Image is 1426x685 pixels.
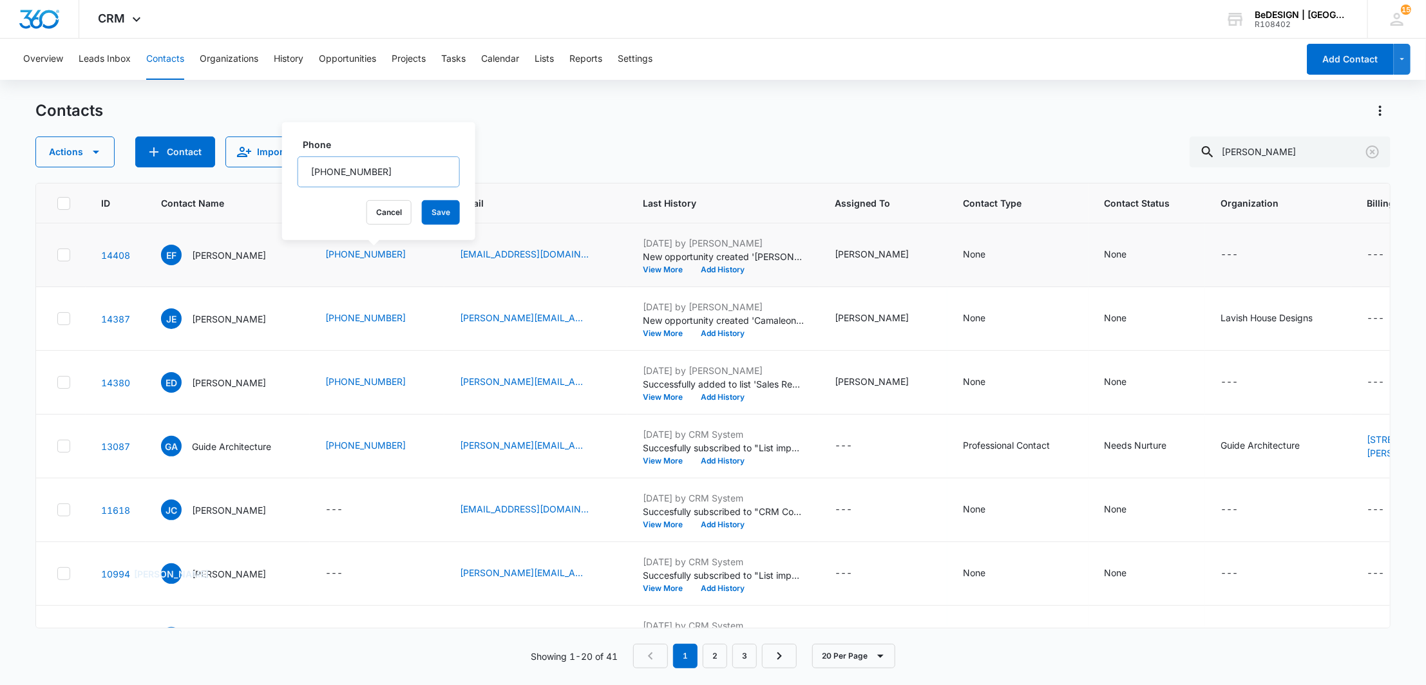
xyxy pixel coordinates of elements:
p: New opportunity created 'Camaleonda Sofa Configuration'. [643,314,804,327]
p: [DATE] by CRM System [643,619,804,632]
div: Email - J.Adams@Elica.Com - Select to Edit Field [460,566,612,581]
button: Organizations [200,39,258,80]
div: Organization - - Select to Edit Field [1221,566,1261,581]
p: [PERSON_NAME] [192,503,266,517]
p: [DATE] by [PERSON_NAME] [643,300,804,314]
div: [PERSON_NAME] [835,311,909,324]
a: [PERSON_NAME][EMAIL_ADDRESS][PERSON_NAME][DOMAIN_NAME] [460,311,589,324]
div: --- [325,502,343,518]
div: Assigned To - - Select to Edit Field [835,566,875,581]
button: Overview [23,39,63,80]
div: --- [835,566,852,581]
p: [PERSON_NAME] [192,249,266,262]
div: Contact Type - None - Select to Edit Field [963,502,1009,518]
div: Professional Contact [963,438,1050,452]
div: --- [1221,502,1238,518]
button: View More [643,393,692,401]
div: Phone - (832) 544-2721 - Select to Edit Field [325,438,429,454]
p: [PERSON_NAME] [192,376,266,389]
span: Contact Status [1104,196,1171,210]
a: Navigate to contact details page for James Adams [101,568,130,579]
button: Add History [692,266,754,274]
div: Contact Name - James Adams - Select to Edit Field [161,563,289,584]
p: New opportunity created '[PERSON_NAME]'. [643,250,804,263]
button: 20 Per Page [812,644,895,668]
div: Contact Type - None - Select to Edit Field [963,247,1009,263]
div: [PERSON_NAME] [835,247,909,261]
div: --- [1221,566,1238,581]
div: None [1104,311,1127,324]
div: None [963,566,985,579]
a: [PHONE_NUMBER] [325,438,406,452]
div: Email - efarhood@alwaysinseason.com - Select to Edit Field [460,247,612,263]
span: GA [161,436,182,456]
em: 1 [673,644,698,668]
button: View More [643,457,692,465]
button: History [274,39,303,80]
span: Contact Type [963,196,1054,210]
div: Guide Architecture [1221,438,1300,452]
div: --- [1367,375,1384,390]
p: Guide Architecture [192,440,271,453]
button: Add History [692,393,754,401]
button: Contacts [146,39,184,80]
div: Contact Status - None - Select to Edit Field [1104,502,1150,518]
button: Import Contacts [225,136,343,167]
a: [PERSON_NAME][EMAIL_ADDRESS][DOMAIN_NAME] [460,566,589,579]
div: --- [835,502,852,518]
span: Last History [643,196,785,210]
div: Contact Type - None - Select to Edit Field [963,566,1009,581]
div: Contact Status - None - Select to Edit Field [1104,566,1150,581]
div: --- [1367,311,1384,326]
span: Email [460,196,593,210]
button: View More [643,266,692,274]
p: [PERSON_NAME] [192,312,266,326]
button: View More [643,585,692,592]
div: Contact Name - E.J Farhood - Select to Edit Field [161,245,289,265]
button: Add History [692,330,754,337]
button: Add Contact [135,136,215,167]
button: Leads Inbox [79,39,131,80]
div: Phone - 7132054926 - Select to Edit Field [325,311,429,326]
button: Add History [692,521,754,529]
input: Search Contacts [1190,136,1391,167]
div: None [1104,375,1127,388]
p: Succesfully subscribed to "List imported for Exclusive Offer". [643,441,804,455]
a: [EMAIL_ADDRESS][DOMAIN_NAME] [460,247,589,261]
button: Settings [618,39,652,80]
div: Contact Type - Professional Contact - Select to Edit Field [963,438,1073,454]
div: None [963,375,985,388]
div: Billing Address - - Select to Edit Field [1367,566,1407,581]
div: None [963,502,985,516]
span: EF [161,245,182,265]
button: Cancel [366,200,412,225]
div: --- [1221,375,1238,390]
div: Contact Name - Jessica Estrada - Select to Edit Field [161,308,289,329]
a: Next Page [762,644,797,668]
button: Clear [1362,142,1383,162]
span: ID [101,196,111,210]
p: Showing 1-20 of 41 [531,650,618,663]
div: None [1104,502,1127,516]
a: Navigate to contact details page for Julie Corley [101,505,130,516]
button: View More [643,330,692,337]
span: 15 [1401,5,1411,15]
span: [PERSON_NAME] [161,563,182,584]
div: --- [1367,566,1384,581]
span: CRM [99,12,126,25]
span: JC [161,500,182,520]
div: Contact Name - - Select to Edit Field [161,627,233,648]
a: Navigate to contact details page for E.J Farhood [101,250,130,261]
div: None [1104,247,1127,261]
button: Save [422,200,460,225]
p: Successfully added to list 'Sales Reminder Email '. [643,377,804,391]
div: --- [1221,247,1238,263]
div: Phone - - Select to Edit Field [325,502,366,518]
p: Succesfully subscribed to "CRM Contacts 8/24". [643,505,804,518]
a: Navigate to contact details page for Guide Architecture [101,441,130,452]
div: account id [1255,20,1349,29]
button: Tasks [441,39,466,80]
div: Contact Type - None - Select to Edit Field [963,311,1009,326]
button: Calendar [481,39,519,80]
a: [EMAIL_ADDRESS][DOMAIN_NAME] [460,502,589,516]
